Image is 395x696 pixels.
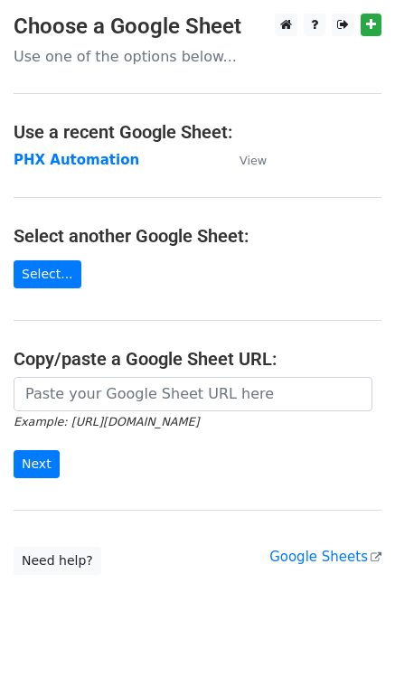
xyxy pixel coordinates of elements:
h4: Select another Google Sheet: [14,225,381,247]
small: Example: [URL][DOMAIN_NAME] [14,415,199,428]
p: Use one of the options below... [14,47,381,66]
a: PHX Automation [14,152,139,168]
h4: Use a recent Google Sheet: [14,121,381,143]
a: View [221,152,267,168]
input: Next [14,450,60,478]
small: View [240,154,267,167]
a: Google Sheets [269,549,381,565]
h3: Choose a Google Sheet [14,14,381,40]
a: Need help? [14,547,101,575]
input: Paste your Google Sheet URL here [14,377,372,411]
h4: Copy/paste a Google Sheet URL: [14,348,381,370]
a: Select... [14,260,81,288]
